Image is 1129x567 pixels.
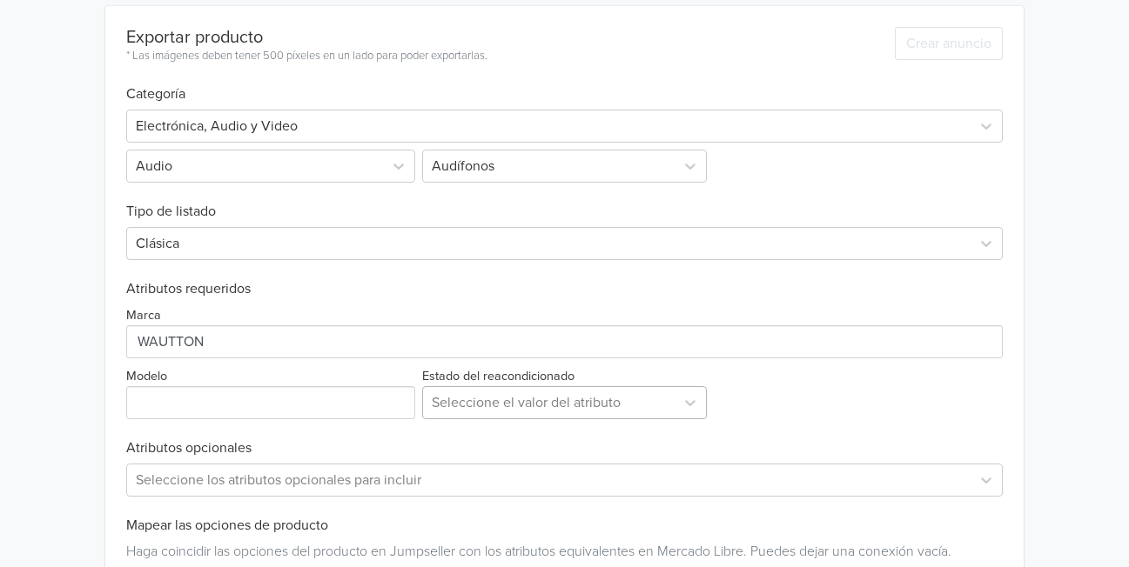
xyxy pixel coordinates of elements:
[126,440,1004,457] h6: Atributos opcionales
[126,306,161,325] label: Marca
[126,534,1004,562] div: Haga coincidir las opciones del producto en Jumpseller con los atributos equivalentes en Mercado ...
[126,65,1004,103] h6: Categoría
[126,367,167,386] label: Modelo
[895,27,1003,60] button: Crear anuncio
[126,281,1004,297] h6: Atributos requeridos
[126,27,487,48] div: Exportar producto
[126,183,1004,220] h6: Tipo de listado
[422,367,575,386] label: Estado del reacondicionado
[126,48,487,65] div: * Las imágenes deben tener 500 píxeles en un lado para poder exportarlas.
[126,517,1004,534] h6: Mapear las opciones de producto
